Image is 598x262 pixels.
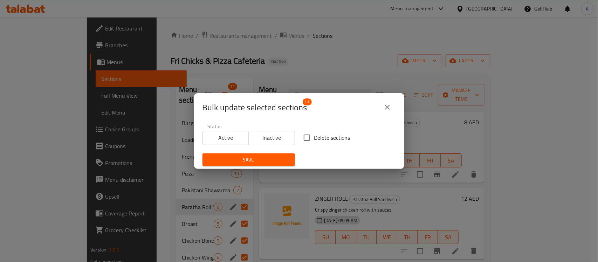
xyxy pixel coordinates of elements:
[208,156,289,164] span: Save
[202,153,295,166] button: Save
[202,131,249,145] button: Active
[314,133,350,142] span: Delete sections
[248,131,295,145] button: Inactive
[202,102,307,113] span: Selected section count
[252,133,292,143] span: Inactive
[206,133,246,143] span: Active
[303,98,312,105] span: 11
[379,99,396,116] button: close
